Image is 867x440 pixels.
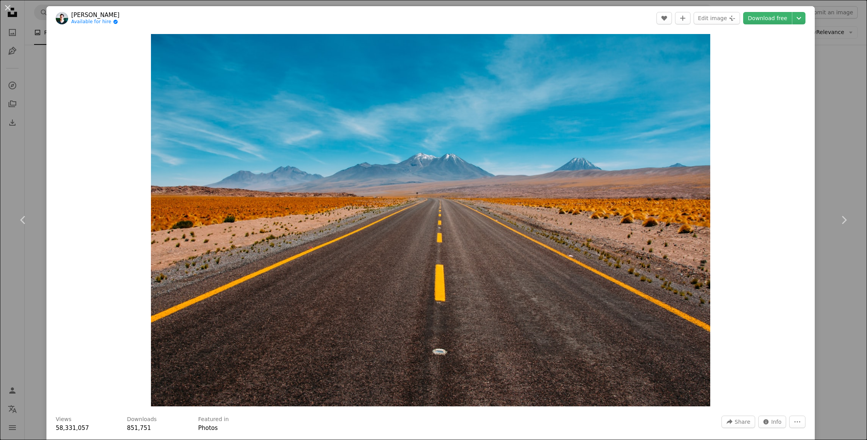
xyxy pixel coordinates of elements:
[758,416,786,428] button: Stats about this image
[198,416,229,423] h3: Featured in
[56,425,89,431] span: 58,331,057
[675,12,691,24] button: Add to Collection
[71,11,120,19] a: [PERSON_NAME]
[151,34,710,406] button: Zoom in on this image
[771,416,782,428] span: Info
[743,12,792,24] a: Download free
[792,12,805,24] button: Choose download size
[694,12,740,24] button: Edit image
[56,416,72,423] h3: Views
[735,416,750,428] span: Share
[71,19,120,25] a: Available for hire
[151,34,710,406] img: lone road going to mountains
[127,416,157,423] h3: Downloads
[127,425,151,431] span: 851,751
[656,12,672,24] button: Like
[56,12,68,24] img: Go to Diego Jimenez's profile
[721,416,755,428] button: Share this image
[789,416,805,428] button: More Actions
[198,425,218,431] a: Photos
[821,183,867,257] a: Next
